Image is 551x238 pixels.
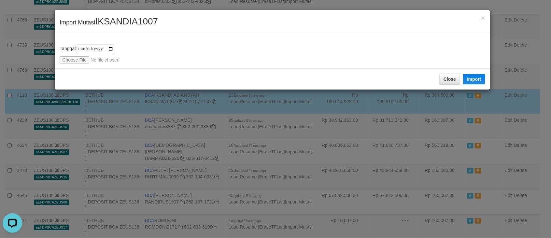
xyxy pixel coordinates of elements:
button: Close [481,14,485,21]
button: Import [463,74,485,84]
span: Import Mutasi [60,19,158,26]
span: IKSANDIA1007 [95,16,158,26]
button: Open LiveChat chat widget [3,3,22,22]
span: × [481,14,485,21]
div: Tanggal: [60,45,485,63]
button: Close [439,74,460,85]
